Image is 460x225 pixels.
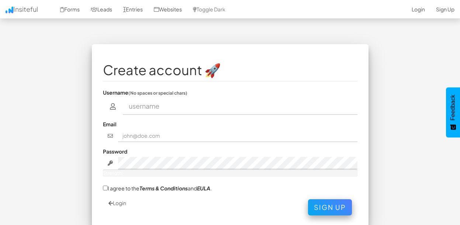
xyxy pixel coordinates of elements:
input: username [123,98,357,115]
img: icon.png [6,7,13,13]
label: Username [103,89,187,96]
label: I agree to the and . [103,184,212,192]
a: Login [108,200,126,206]
small: (No spaces or special chars) [128,90,187,96]
input: john@doe.com [118,130,357,142]
a: Terms & Conditions [139,185,188,191]
h1: Create account 🚀 [103,63,357,77]
span: Feedback [450,95,456,120]
button: Feedback - Show survey [446,87,460,137]
a: EULA [197,185,210,191]
input: I agree to theTerms & ConditionsandEULA. [103,186,108,190]
button: Sign Up [308,199,352,215]
label: Password [103,148,127,155]
label: Email [103,120,117,128]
